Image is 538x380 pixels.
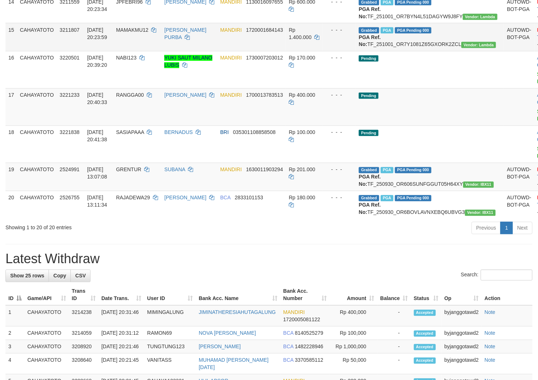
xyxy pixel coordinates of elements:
td: byjanggotawd2 [442,340,482,354]
span: MANDIRI [283,310,305,315]
div: - - - [326,166,353,173]
b: PGA Ref. No: [359,174,381,187]
td: - [377,327,411,340]
td: Rp 400,000 [330,306,377,327]
a: BERNADUS [164,130,193,135]
a: Note [485,344,496,350]
td: TF_250930_OR606SUNFGGUT05H64XY [356,163,504,191]
td: TF_250930_OR6BOVLAVNXEBQ6UBVG3 [356,191,504,219]
span: Rp 100.000 [289,130,315,135]
td: byjanggotawd2 [442,354,482,375]
div: - - - [326,129,353,136]
td: - [377,306,411,327]
a: YUKI SAUT MILANO LUBIS [164,55,212,68]
span: Copy 1700013783513 to clipboard [246,92,283,98]
span: Accepted [414,344,436,350]
th: Action [482,285,533,306]
b: PGA Ref. No: [359,202,381,215]
span: Vendor URL: https://order7.1velocity.biz [463,14,497,20]
td: MIMINGALUNG [144,306,196,327]
td: AUTOWD-BOT-PGA [504,191,534,219]
th: Status: activate to sort column ascending [411,285,442,306]
td: Rp 50,000 [330,354,377,375]
td: TF_251001_OR7Y1081Z65GXORK2ZCL [356,23,504,51]
span: BRI [220,130,228,135]
span: Copy 3370585112 to clipboard [295,357,323,363]
div: - - - [326,92,353,99]
div: - - - [326,26,353,34]
a: JIMINATHERESIAHUTAGALUNG [199,310,276,315]
a: [PERSON_NAME] PURBA [164,27,206,40]
td: VANITASS [144,354,196,375]
td: CAHAYATOTO [17,51,57,88]
span: PGA Pending [395,27,431,34]
span: BCA [220,195,230,201]
td: - [377,340,411,354]
span: Copy 8140525279 to clipboard [295,330,323,336]
span: Marked by byjanggotawd2 [381,27,393,34]
span: Pending [359,93,378,99]
span: Copy 1630011903294 to clipboard [246,167,283,173]
input: Search: [481,270,533,281]
span: [DATE] 20:39:20 [87,55,107,68]
a: MUHAMAD [PERSON_NAME][DATE] [199,357,269,371]
span: Pending [359,55,378,62]
div: - - - [326,54,353,62]
td: Rp 1,000,000 [330,340,377,354]
td: AUTOWD-BOT-PGA [504,23,534,51]
span: Marked by byjanggotawd1 [381,195,393,201]
th: Bank Acc. Name: activate to sort column ascending [196,285,281,306]
span: Accepted [414,331,436,337]
span: 3211807 [59,27,80,33]
label: Search: [461,270,533,281]
span: Vendor URL: https://order7.1velocity.biz [461,42,496,48]
span: NABI123 [116,55,137,61]
span: Rp 180.000 [289,195,315,201]
td: 15 [5,23,17,51]
span: BCA [283,330,293,336]
span: Vendor URL: https://order6.1velocity.biz [463,182,494,188]
span: Pending [359,130,378,136]
span: BCA [283,344,293,350]
a: Note [485,357,496,363]
a: 1 [500,222,513,234]
a: SUBANA [164,167,185,173]
span: Copy 035301108858508 to clipboard [233,130,276,135]
span: MANDIRI [220,27,242,33]
span: Grabbed [359,167,379,173]
td: TUNGTUNG123 [144,340,196,354]
span: RANGGA00 [116,92,144,98]
span: 3220501 [59,55,80,61]
a: [PERSON_NAME] [164,92,206,98]
span: MAMAKMU12 [116,27,149,33]
span: Rp 1.400.000 [289,27,311,40]
a: Previous [472,222,501,234]
span: Copy 1720001684143 to clipboard [246,27,283,33]
span: [DATE] 20:40:33 [87,92,107,105]
span: Grabbed [359,195,379,201]
a: Next [512,222,533,234]
span: MANDIRI [220,55,242,61]
td: byjanggotawd2 [442,327,482,340]
td: byjanggotawd2 [442,306,482,327]
a: Note [485,330,496,336]
span: Copy 1720005081122 to clipboard [283,317,320,323]
th: Amount: activate to sort column ascending [330,285,377,306]
th: User ID: activate to sort column ascending [144,285,196,306]
th: Op: activate to sort column ascending [442,285,482,306]
span: Copy 1730007203012 to clipboard [246,55,283,61]
a: [PERSON_NAME] [164,195,206,201]
span: Accepted [414,310,436,316]
span: Vendor URL: https://order6.1velocity.biz [465,210,496,216]
span: Rp 400.000 [289,92,315,98]
a: NOVA [PERSON_NAME] [199,330,256,336]
span: PGA Pending [395,167,431,173]
span: Grabbed [359,27,379,34]
span: MANDIRI [220,92,242,98]
a: [PERSON_NAME] [199,344,241,350]
td: Rp 100,000 [330,327,377,340]
span: PGA Pending [395,195,431,201]
span: [DATE] 20:23:59 [87,27,107,40]
span: Rp 170.000 [289,55,315,61]
span: Copy 1482228946 to clipboard [295,344,323,350]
